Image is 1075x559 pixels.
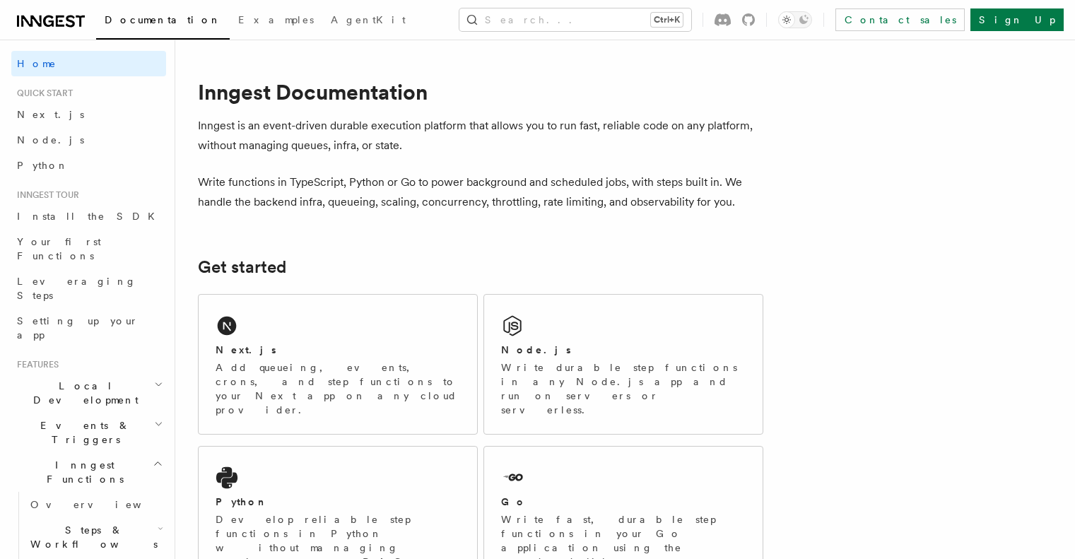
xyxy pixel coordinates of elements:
[11,269,166,308] a: Leveraging Steps
[238,14,314,25] span: Examples
[322,4,414,38] a: AgentKit
[651,13,683,27] kbd: Ctrl+K
[11,51,166,76] a: Home
[11,379,154,407] span: Local Development
[970,8,1064,31] a: Sign Up
[216,343,276,357] h2: Next.js
[11,204,166,229] a: Install the SDK
[778,11,812,28] button: Toggle dark mode
[11,229,166,269] a: Your first Functions
[230,4,322,38] a: Examples
[198,116,763,155] p: Inngest is an event-driven durable execution platform that allows you to run fast, reliable code ...
[501,360,746,417] p: Write durable step functions in any Node.js app and run on servers or serverless.
[25,523,158,551] span: Steps & Workflows
[11,308,166,348] a: Setting up your app
[835,8,965,31] a: Contact sales
[331,14,406,25] span: AgentKit
[17,109,84,120] span: Next.js
[11,102,166,127] a: Next.js
[17,160,69,171] span: Python
[501,343,571,357] h2: Node.js
[11,413,166,452] button: Events & Triggers
[11,458,153,486] span: Inngest Functions
[17,276,136,301] span: Leveraging Steps
[17,236,101,261] span: Your first Functions
[198,172,763,212] p: Write functions in TypeScript, Python or Go to power background and scheduled jobs, with steps bu...
[30,499,176,510] span: Overview
[11,359,59,370] span: Features
[17,134,84,146] span: Node.js
[483,294,763,435] a: Node.jsWrite durable step functions in any Node.js app and run on servers or serverless.
[11,452,166,492] button: Inngest Functions
[25,492,166,517] a: Overview
[17,57,57,71] span: Home
[11,88,73,99] span: Quick start
[11,153,166,178] a: Python
[216,360,460,417] p: Add queueing, events, crons, and step functions to your Next app on any cloud provider.
[198,257,286,277] a: Get started
[216,495,268,509] h2: Python
[198,294,478,435] a: Next.jsAdd queueing, events, crons, and step functions to your Next app on any cloud provider.
[198,79,763,105] h1: Inngest Documentation
[11,189,79,201] span: Inngest tour
[96,4,230,40] a: Documentation
[17,211,163,222] span: Install the SDK
[459,8,691,31] button: Search...Ctrl+K
[105,14,221,25] span: Documentation
[11,373,166,413] button: Local Development
[11,418,154,447] span: Events & Triggers
[11,127,166,153] a: Node.js
[17,315,139,341] span: Setting up your app
[25,517,166,557] button: Steps & Workflows
[501,495,527,509] h2: Go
